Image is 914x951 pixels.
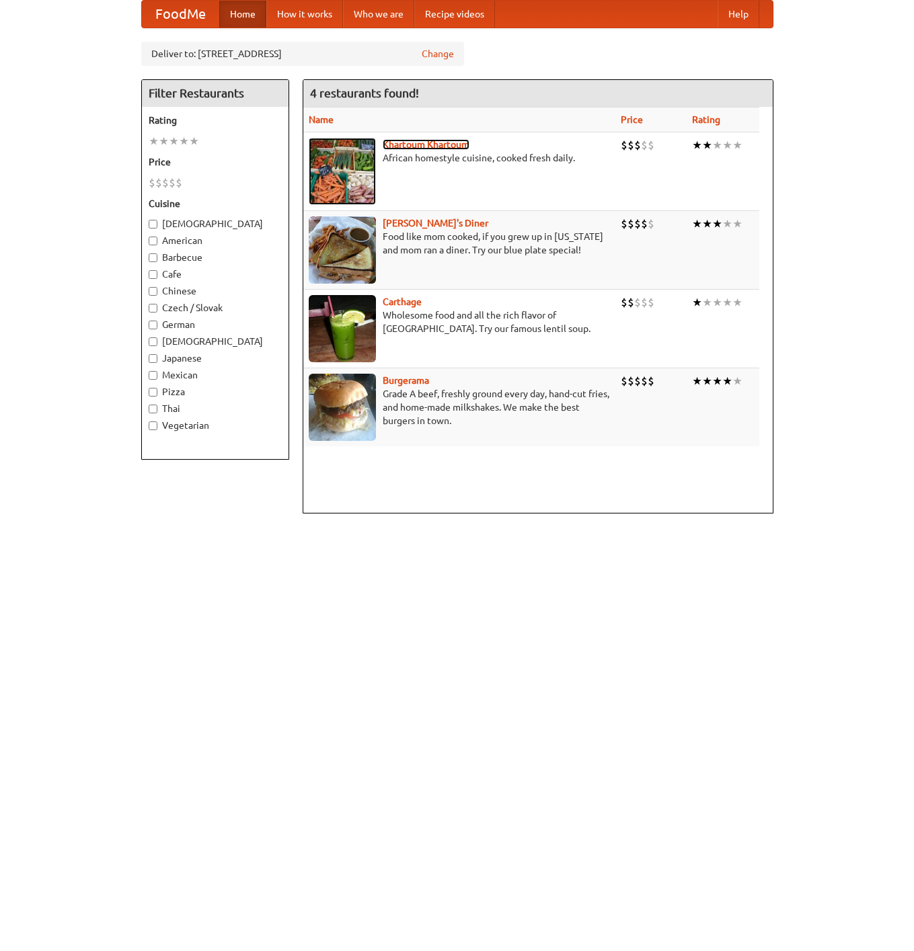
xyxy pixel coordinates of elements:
label: Mexican [149,368,282,382]
li: ★ [722,295,732,310]
input: Cafe [149,270,157,279]
li: $ [627,216,634,231]
h4: Filter Restaurants [142,80,289,107]
input: Vegetarian [149,421,157,430]
li: $ [648,295,654,310]
li: $ [641,138,648,153]
a: Name [309,114,334,125]
li: ★ [702,138,712,153]
label: Japanese [149,352,282,365]
li: $ [648,374,654,388]
li: ★ [702,216,712,231]
img: carthage.jpg [309,295,376,362]
input: Japanese [149,354,157,363]
li: ★ [692,138,702,153]
a: Help [718,1,759,28]
input: Pizza [149,388,157,397]
input: Mexican [149,371,157,380]
p: African homestyle cuisine, cooked fresh daily. [309,151,610,165]
li: ★ [179,134,189,149]
input: Barbecue [149,253,157,262]
label: Vegetarian [149,419,282,432]
img: khartoum.jpg [309,138,376,205]
a: Home [219,1,266,28]
a: Who we are [343,1,414,28]
li: ★ [702,295,712,310]
li: $ [621,374,627,388]
li: ★ [732,295,742,310]
p: Wholesome food and all the rich flavor of [GEOGRAPHIC_DATA]. Try our famous lentil soup. [309,308,610,335]
li: $ [634,295,641,310]
li: ★ [722,374,732,388]
li: $ [641,295,648,310]
h5: Cuisine [149,197,282,210]
li: $ [162,175,169,190]
li: ★ [732,138,742,153]
a: Burgerama [383,375,429,386]
li: $ [634,374,641,388]
li: $ [641,374,648,388]
li: $ [627,374,634,388]
li: $ [621,138,627,153]
li: ★ [732,374,742,388]
li: $ [149,175,155,190]
a: Change [422,47,454,60]
li: ★ [692,295,702,310]
a: Recipe videos [414,1,495,28]
a: [PERSON_NAME]'s Diner [383,218,488,229]
li: $ [155,175,162,190]
img: burgerama.jpg [309,374,376,441]
li: ★ [712,374,722,388]
p: Grade A beef, freshly ground every day, hand-cut fries, and home-made milkshakes. We make the bes... [309,387,610,427]
input: German [149,321,157,329]
li: $ [641,216,648,231]
li: $ [627,295,634,310]
li: $ [621,295,627,310]
li: $ [648,138,654,153]
a: Price [621,114,643,125]
h5: Rating [149,114,282,127]
a: Khartoum Khartoum [383,139,469,150]
li: ★ [732,216,742,231]
a: How it works [266,1,343,28]
input: [DEMOGRAPHIC_DATA] [149,337,157,346]
a: Carthage [383,296,422,307]
label: Cafe [149,267,282,281]
li: $ [169,175,176,190]
li: $ [627,138,634,153]
label: Barbecue [149,251,282,264]
img: sallys.jpg [309,216,376,284]
input: Thai [149,405,157,413]
li: ★ [712,295,722,310]
label: Chinese [149,284,282,298]
li: ★ [149,134,159,149]
label: [DEMOGRAPHIC_DATA] [149,217,282,231]
li: $ [176,175,182,190]
h5: Price [149,155,282,169]
li: ★ [692,374,702,388]
input: [DEMOGRAPHIC_DATA] [149,220,157,229]
div: Deliver to: [STREET_ADDRESS] [141,42,464,66]
li: ★ [692,216,702,231]
a: Rating [692,114,720,125]
input: Czech / Slovak [149,304,157,313]
li: ★ [722,138,732,153]
li: $ [648,216,654,231]
input: Chinese [149,287,157,296]
label: American [149,234,282,247]
li: ★ [169,134,179,149]
li: ★ [159,134,169,149]
p: Food like mom cooked, if you grew up in [US_STATE] and mom ran a diner. Try our blue plate special! [309,230,610,257]
li: ★ [722,216,732,231]
label: [DEMOGRAPHIC_DATA] [149,335,282,348]
li: $ [621,216,627,231]
li: $ [634,216,641,231]
li: ★ [712,138,722,153]
label: Pizza [149,385,282,399]
label: German [149,318,282,331]
li: ★ [712,216,722,231]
